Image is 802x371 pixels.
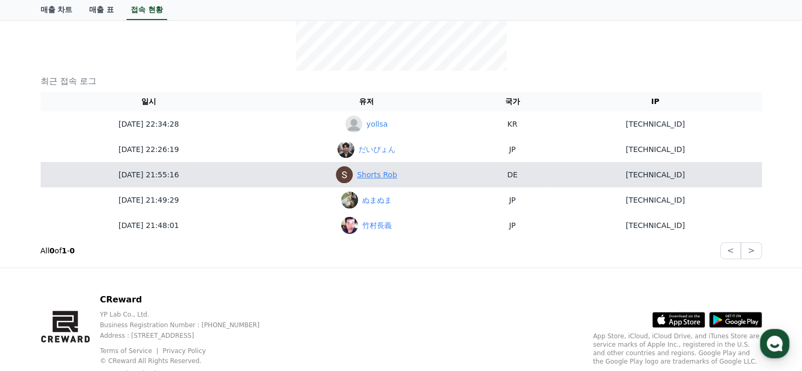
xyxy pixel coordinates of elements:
[362,220,392,231] a: 竹村長義
[88,300,119,308] span: Messages
[549,111,762,137] td: [TECHNICAL_ID]
[549,213,762,238] td: [TECHNICAL_ID]
[476,162,548,187] td: DE
[70,246,75,255] strong: 0
[100,347,160,355] a: Terms of Service
[337,141,354,158] img: だいぴょん
[476,187,548,213] td: JP
[163,347,206,355] a: Privacy Policy
[41,75,762,88] p: 최근 접속 로그
[741,242,761,259] button: >
[720,242,741,259] button: <
[476,92,548,111] th: 국가
[100,357,285,365] p: © CReward All Rights Reserved.
[476,213,548,238] td: JP
[357,169,397,180] a: Shorts Rob
[593,332,762,366] p: App Store, iCloud, iCloud Drive, and iTunes Store are service marks of Apple Inc., registered in ...
[45,220,253,231] span: [DATE] 21:48:01
[45,169,253,180] span: [DATE] 21:55:16
[336,166,353,183] img: Shorts Rob
[70,283,136,310] a: Messages
[359,144,395,155] a: だいぴょん
[41,92,257,111] th: 일시
[549,162,762,187] td: [TECHNICAL_ID]
[362,195,392,206] a: ぬまぬま
[3,283,70,310] a: Home
[136,283,202,310] a: Settings
[45,144,253,155] span: [DATE] 22:26:19
[156,299,182,308] span: Settings
[41,245,75,256] p: All of -
[100,331,285,340] p: Address : [STREET_ADDRESS]
[366,119,388,130] a: yollsa
[549,187,762,213] td: [TECHNICAL_ID]
[45,119,253,130] span: [DATE] 22:34:28
[100,310,285,319] p: YP Lab Co., Ltd.
[62,246,67,255] strong: 1
[257,92,476,111] th: 유저
[476,137,548,162] td: JP
[549,92,762,111] th: IP
[476,111,548,137] td: KR
[549,137,762,162] td: [TECHNICAL_ID]
[100,293,285,306] p: CReward
[341,217,358,234] img: 竹村長義
[50,246,55,255] strong: 0
[341,192,358,208] img: ぬまぬま
[100,321,285,329] p: Business Registration Number : [PHONE_NUMBER]
[45,195,253,206] span: [DATE] 21:49:29
[345,116,362,132] img: yollsa
[27,299,45,308] span: Home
